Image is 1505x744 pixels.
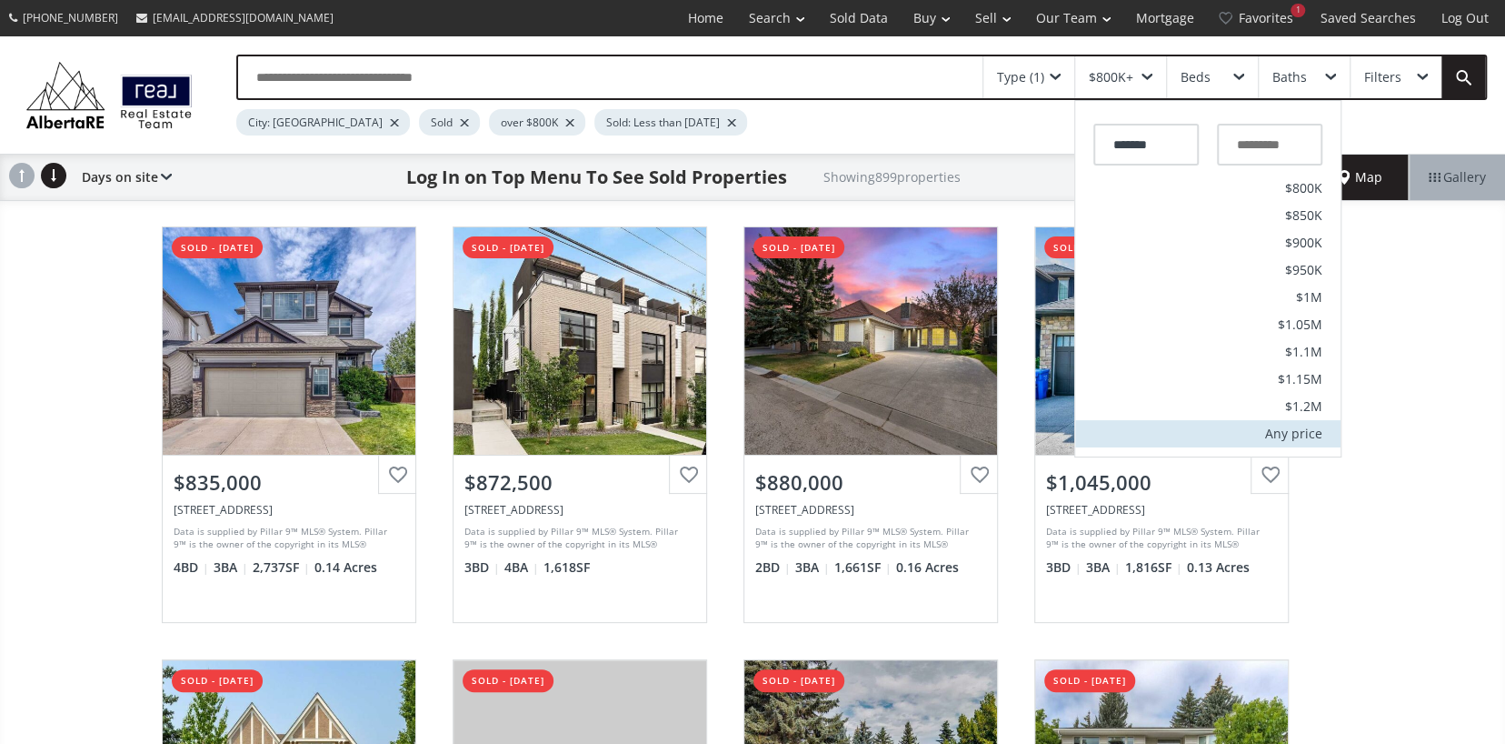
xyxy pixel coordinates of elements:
h1: Log In on Top Menu To See Sold Properties [406,165,787,190]
div: Data is supplied by Pillar 9™ MLS® System. Pillar 9™ is the owner of the copyright in its MLS® Sy... [755,525,982,552]
span: 3 BA [1086,558,1121,577]
span: 3 BA [795,558,830,577]
div: $872,500 [464,468,695,497]
span: $1.05M [1278,318,1322,331]
span: Map [1339,168,1382,186]
div: Sold [419,109,480,136]
span: 0.13 Acres [1187,558,1250,577]
span: Gallery [1429,168,1486,186]
span: 3 BD [464,558,500,577]
span: $1.2M [1285,400,1322,413]
span: [EMAIL_ADDRESS][DOMAIN_NAME] [153,10,334,25]
div: Map [1312,155,1409,200]
div: 27 Sage Valley Court NW, Calgary, AB T3R 0E8 [174,502,404,518]
a: [EMAIL_ADDRESS][DOMAIN_NAME] [127,1,343,35]
div: $880,000 [755,468,986,497]
a: sold - [DATE]$872,500[STREET_ADDRESS]Data is supplied by Pillar 9™ MLS® System. Pillar 9™ is the ... [434,208,725,641]
div: 511 Evergreen Circle SW, Calgary, AB T2Y 0H2 [1046,502,1277,518]
div: Sold: Less than [DATE] [594,109,747,136]
span: $1.1M [1285,346,1322,358]
div: $800K+ [1089,71,1133,84]
span: 3 BA [214,558,248,577]
div: Beds [1181,71,1211,84]
div: 1 [1291,4,1305,17]
a: sold - [DATE]$1,045,000[STREET_ADDRESS]Data is supplied by Pillar 9™ MLS® System. Pillar 9™ is th... [1016,208,1307,641]
span: 2,737 SF [253,558,310,577]
div: $835,000 [174,468,404,497]
a: sold - [DATE]$880,000[STREET_ADDRESS]Data is supplied by Pillar 9™ MLS® System. Pillar 9™ is the ... [725,208,1016,641]
span: $900K [1285,236,1322,249]
div: Any price [1265,427,1322,440]
span: 2 BD [755,558,791,577]
div: 1826 38 Avenue SW, Calgary, AB T2T 6X8 [464,502,695,518]
span: $950K [1285,264,1322,276]
span: 0.14 Acres [314,558,377,577]
div: $1,045,000 [1046,468,1277,497]
a: sold - [DATE]$835,000[STREET_ADDRESS]Data is supplied by Pillar 9™ MLS® System. Pillar 9™ is the ... [144,208,434,641]
div: over $800K [489,109,585,136]
div: Data is supplied by Pillar 9™ MLS® System. Pillar 9™ is the owner of the copyright in its MLS® Sy... [1046,525,1272,552]
div: Baths [1272,71,1307,84]
h2: Showing 899 properties [823,170,961,184]
div: 156 Scenic Ridge Crescent NW, Calgary, AB T3L 1V7 [755,502,986,518]
div: Days on site [73,155,172,200]
span: 0.16 Acres [896,558,959,577]
div: Filters [1364,71,1401,84]
div: City: [GEOGRAPHIC_DATA] [236,109,410,136]
div: Type (1) [997,71,1044,84]
span: 4 BD [174,558,209,577]
span: [PHONE_NUMBER] [23,10,118,25]
span: 4 BA [504,558,539,577]
span: $800K [1285,182,1322,195]
span: $1M [1296,291,1322,304]
span: 1,661 SF [834,558,892,577]
div: Data is supplied by Pillar 9™ MLS® System. Pillar 9™ is the owner of the copyright in its MLS® Sy... [464,525,691,552]
div: Gallery [1409,155,1505,200]
span: 3 BD [1046,558,1081,577]
img: Logo [18,57,200,133]
span: $850K [1285,209,1322,222]
span: 1,816 SF [1125,558,1182,577]
span: $1.15M [1278,373,1322,386]
span: 1,618 SF [543,558,590,577]
div: Data is supplied by Pillar 9™ MLS® System. Pillar 9™ is the owner of the copyright in its MLS® Sy... [174,525,400,552]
